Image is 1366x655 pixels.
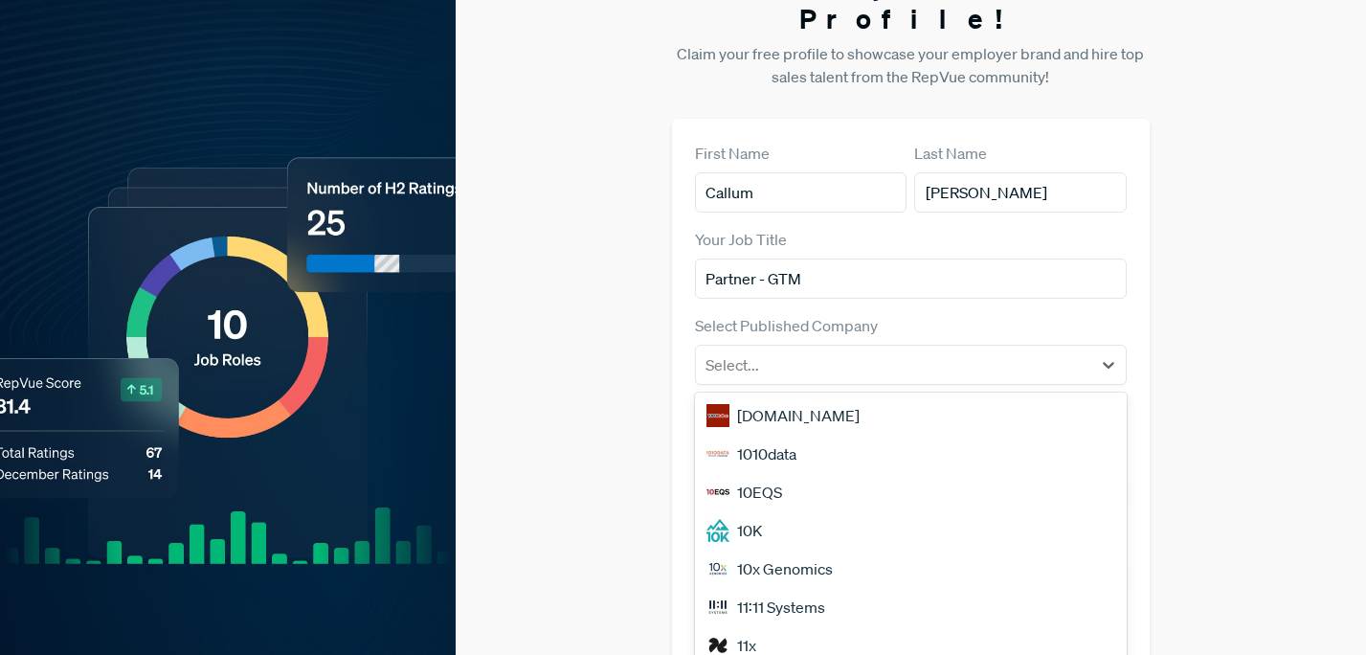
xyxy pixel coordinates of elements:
div: 11:11 Systems [695,588,1127,626]
p: Claim your free profile to showcase your employer brand and hire top sales talent from the RepVue... [672,42,1150,88]
label: Last Name [914,142,987,165]
img: 10x Genomics [706,557,729,580]
input: Title [695,259,1127,299]
div: 10x Genomics [695,550,1127,588]
label: Your Job Title [695,228,787,251]
div: 10EQS [695,473,1127,511]
input: First Name [695,172,907,213]
label: First Name [695,142,770,165]
img: 11:11 Systems [706,596,729,619]
img: 10EQS [706,481,729,504]
div: [DOMAIN_NAME] [695,396,1127,435]
label: Select Published Company [695,314,878,337]
div: 10K [695,511,1127,550]
img: 1010data [706,442,729,465]
input: Last Name [914,172,1127,213]
img: 1000Bulbs.com [706,404,729,427]
div: 1010data [695,435,1127,473]
img: 10K [706,519,729,542]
